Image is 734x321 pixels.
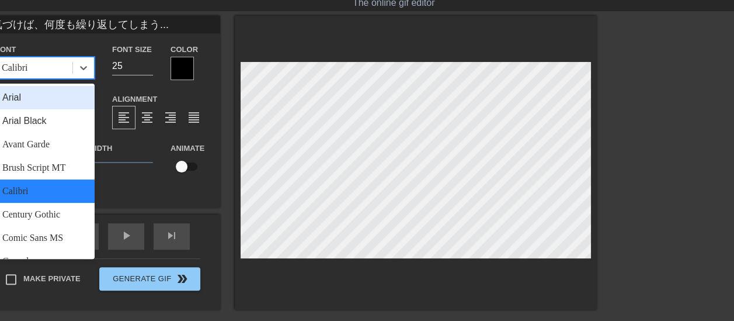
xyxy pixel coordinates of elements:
[112,94,157,105] label: Alignment
[171,44,198,56] label: Color
[164,111,178,125] span: format_align_right
[119,229,133,243] span: play_arrow
[171,143,204,154] label: Animate
[112,44,152,56] label: Font Size
[99,267,200,291] button: Generate Gif
[165,229,179,243] span: skip_next
[117,111,131,125] span: format_align_left
[187,111,201,125] span: format_align_justify
[2,61,27,75] div: Calibri
[23,273,81,285] span: Make Private
[175,272,189,286] span: double_arrow
[104,272,196,286] span: Generate Gif
[140,111,154,125] span: format_align_center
